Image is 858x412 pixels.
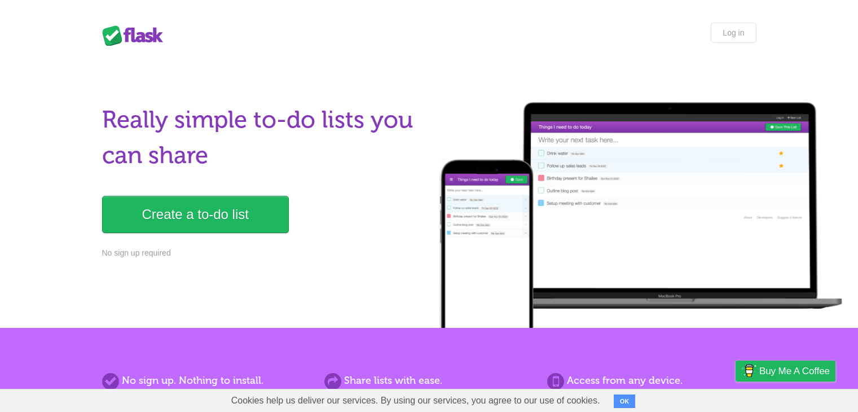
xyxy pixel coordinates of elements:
a: Create a to-do list [102,196,289,233]
span: Buy me a coffee [759,361,830,381]
button: OK [614,395,636,408]
div: Flask Lists [102,25,170,46]
a: Buy me a coffee [736,361,835,382]
a: Log in [711,23,756,43]
h1: Really simple to-do lists you can share [102,102,423,173]
h2: No sign up. Nothing to install. [102,373,311,388]
p: No sign up required [102,247,423,259]
h2: Share lists with ease. [324,373,533,388]
img: Buy me a coffee [741,361,756,380]
span: Cookies help us deliver our services. By using our services, you agree to our use of cookies. [220,389,611,412]
h2: Access from any device. [547,373,756,388]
